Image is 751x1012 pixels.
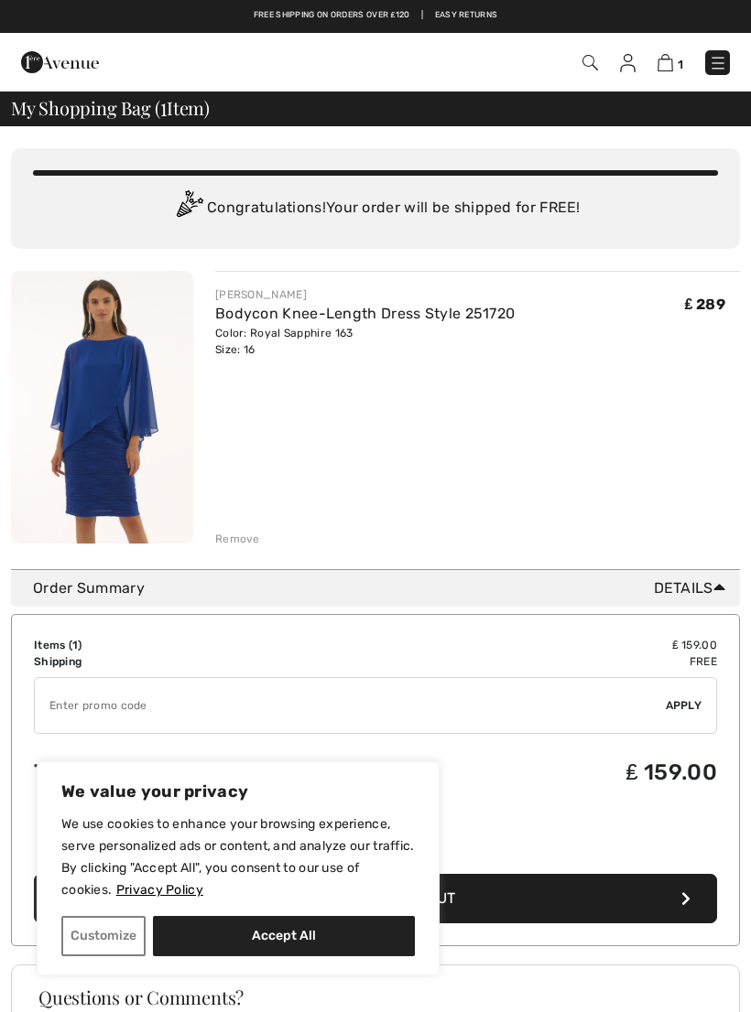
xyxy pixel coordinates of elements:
[658,54,673,71] img: Shopping Bag
[11,271,193,544] img: Bodycon Knee-Length Dress Style 251720
[215,305,515,322] a: Bodycon Knee-Length Dress Style 251720
[37,761,440,975] div: We value your privacy
[435,9,498,22] a: Easy Returns
[38,988,713,1007] h3: Questions or Comments?
[170,190,207,227] img: Congratulation2.svg
[332,653,717,670] td: Free
[35,678,666,733] input: Promo code
[21,44,99,81] img: 1ère Avenue
[34,817,717,867] iframe: PayPal
[34,874,717,923] button: Proceed to Checkout
[153,916,415,956] button: Accept All
[332,637,717,653] td: ₤ 159.00
[666,697,702,714] span: Apply
[215,531,260,547] div: Remove
[34,741,332,803] td: Total
[61,781,415,802] p: We value your privacy
[61,916,146,956] button: Customize
[658,51,683,73] a: 1
[254,9,410,22] a: Free shipping on orders over ₤120
[620,54,636,72] img: My Info
[115,881,204,899] a: Privacy Policy
[11,99,210,117] span: My Shopping Bag ( Item)
[332,741,717,803] td: ₤ 159.00
[61,813,415,901] p: We use cookies to enhance your browsing experience, serve personalized ads or content, and analyz...
[72,639,78,651] span: 1
[34,637,332,653] td: Items ( )
[654,577,733,599] span: Details
[215,325,515,358] div: Color: Royal Sapphire 163 Size: 16
[34,653,332,670] td: Shipping
[215,286,515,303] div: [PERSON_NAME]
[709,54,727,72] img: Menu
[21,52,99,70] a: 1ère Avenue
[160,94,167,118] span: 1
[685,296,725,313] span: ₤ 289
[421,9,423,22] span: |
[582,55,598,70] img: Search
[33,577,733,599] div: Order Summary
[33,190,718,227] div: Congratulations! Your order will be shipped for FREE!
[678,58,683,71] span: 1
